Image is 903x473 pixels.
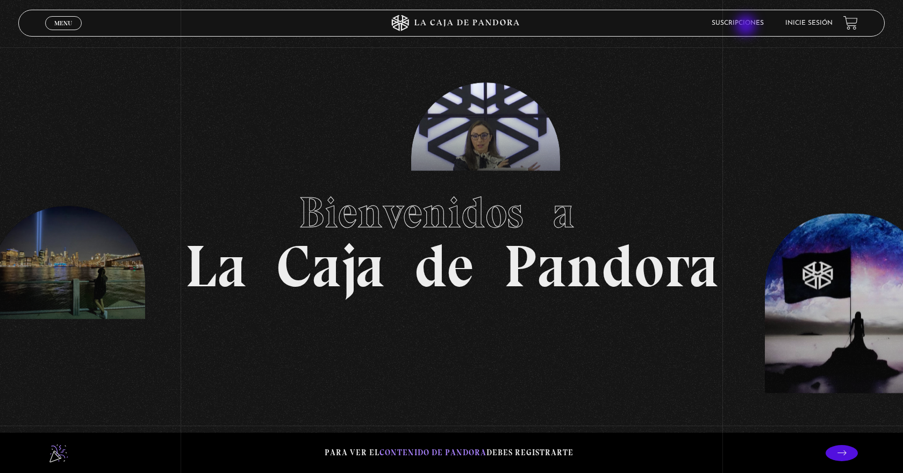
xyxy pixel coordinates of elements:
a: View your shopping cart [843,16,858,30]
span: Cerrar [51,29,76,36]
span: Bienvenidos a [299,187,604,238]
h1: La Caja de Pandora [185,178,719,296]
a: Inicie sesión [785,20,833,26]
p: Para ver el debes registrarte [325,446,574,460]
span: Menu [54,20,72,26]
span: contenido de Pandora [379,448,486,457]
a: Suscripciones [712,20,764,26]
